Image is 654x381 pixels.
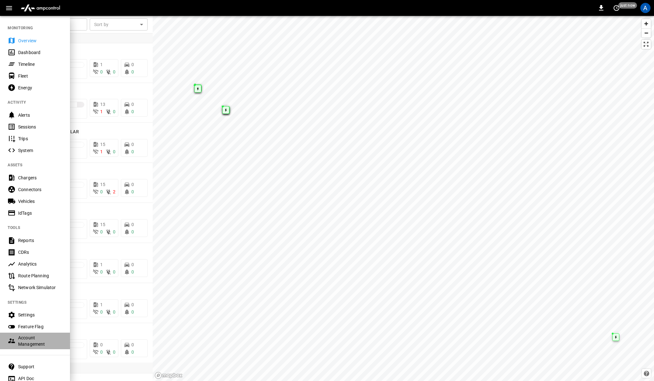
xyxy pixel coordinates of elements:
[18,323,62,330] div: Feature Flag
[18,261,62,267] div: Analytics
[18,312,62,318] div: Settings
[618,2,637,9] span: just now
[18,38,62,44] div: Overview
[18,249,62,255] div: CDRs
[18,124,62,130] div: Sessions
[18,186,62,193] div: Connectors
[18,273,62,279] div: Route Planning
[18,2,63,14] img: ampcontrol.io logo
[18,73,62,79] div: Fleet
[18,237,62,244] div: Reports
[18,364,62,370] div: Support
[18,135,62,142] div: Trips
[18,112,62,118] div: Alerts
[18,147,62,154] div: System
[18,85,62,91] div: Energy
[18,61,62,67] div: Timeline
[18,198,62,204] div: Vehicles
[18,210,62,216] div: IdTags
[18,284,62,291] div: Network Simulator
[18,175,62,181] div: Chargers
[640,3,651,13] div: profile-icon
[18,335,62,347] div: Account Management
[18,49,62,56] div: Dashboard
[611,3,622,13] button: set refresh interval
